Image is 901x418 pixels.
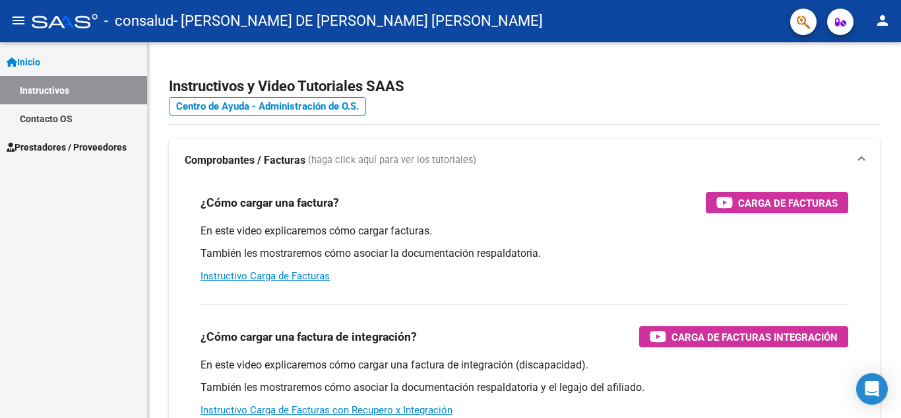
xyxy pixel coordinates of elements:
[201,246,848,261] p: También les mostraremos cómo asociar la documentación respaldatoria.
[169,139,880,182] mat-expansion-panel-header: Comprobantes / Facturas (haga click aquí para ver los tutoriales)
[856,373,888,405] div: Open Intercom Messenger
[201,328,417,346] h3: ¿Cómo cargar una factura de integración?
[738,195,838,211] span: Carga de Facturas
[201,380,848,395] p: También les mostraremos cómo asociar la documentación respaldatoria y el legajo del afiliado.
[201,404,452,416] a: Instructivo Carga de Facturas con Recupero x Integración
[201,270,330,282] a: Instructivo Carga de Facturas
[169,97,366,116] a: Centro de Ayuda - Administración de O.S.
[201,224,848,238] p: En este video explicaremos cómo cargar facturas.
[201,358,848,372] p: En este video explicaremos cómo cargar una factura de integración (discapacidad).
[7,55,40,69] span: Inicio
[201,193,339,212] h3: ¿Cómo cargar una factura?
[11,13,26,28] mat-icon: menu
[875,13,890,28] mat-icon: person
[706,192,848,213] button: Carga de Facturas
[169,74,880,99] h2: Instructivos y Video Tutoriales SAAS
[104,7,173,36] span: - consalud
[173,7,543,36] span: - [PERSON_NAME] DE [PERSON_NAME] [PERSON_NAME]
[639,326,848,347] button: Carga de Facturas Integración
[308,153,476,168] span: (haga click aquí para ver los tutoriales)
[7,140,127,155] span: Prestadores / Proveedores
[671,329,838,345] span: Carga de Facturas Integración
[185,153,305,168] strong: Comprobantes / Facturas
